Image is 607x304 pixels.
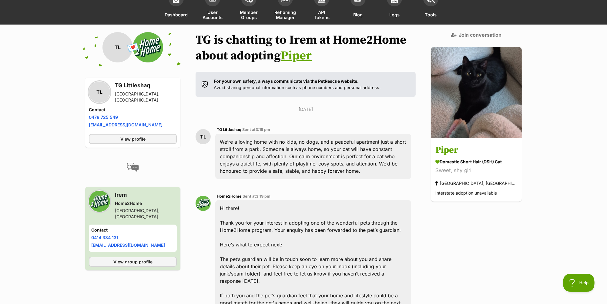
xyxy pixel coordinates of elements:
[217,194,242,199] span: Home2Home
[115,200,177,206] div: Home2Home
[281,48,312,63] a: Piper
[102,32,133,62] div: TL
[214,78,381,91] p: Avoid sharing personal information such as phone numbers and personal address.
[89,122,163,127] a: [EMAIL_ADDRESS][DOMAIN_NAME]
[214,79,359,84] strong: For your own safety, always communicate via the PetRescue website.
[115,191,177,199] h3: Irem
[89,82,110,103] div: TL
[127,163,139,172] img: conversation-icon-4a6f8262b818ee0b60e3300018af0b2d0b884aa5de6e9bcb8d3d4eeb1a70a7c4.svg
[563,274,595,292] iframe: Help Scout Beacon - Open
[165,9,188,20] span: Dashboard
[196,106,416,112] p: [DATE]
[115,208,177,220] div: [GEOGRAPHIC_DATA], [GEOGRAPHIC_DATA]
[431,47,522,138] img: Piper
[196,196,211,211] img: Home2Home profile pic
[275,9,296,20] span: Rehoming Manager
[431,139,522,202] a: Piper Domestic Short Hair (DSH) Cat Sweet, shy girl [GEOGRAPHIC_DATA], [GEOGRAPHIC_DATA] Intersta...
[311,9,332,20] span: API Tokens
[91,235,118,240] a: 0414 334 131
[115,81,177,90] h3: TG Littleshaq
[425,9,437,20] span: Tools
[126,41,140,54] span: 💌
[133,32,163,62] img: Home2Home profile pic
[217,127,241,132] span: TG Littleshaq
[113,259,153,265] span: View group profile
[256,194,270,199] span: 3:19 pm
[256,127,270,132] span: 3:19 pm
[435,190,497,195] span: Interstate adoption unavailable
[196,129,211,144] div: TL
[389,9,400,20] span: Logs
[89,107,177,113] h4: Contact
[435,159,517,165] div: Domestic Short Hair (DSH) Cat
[243,194,270,199] span: Sent at
[91,227,174,233] h4: Contact
[89,257,177,267] a: View group profile
[238,9,260,20] span: Member Groups
[89,115,118,120] a: 0478 725 549
[120,136,146,142] span: View profile
[215,134,411,179] div: We’re a loving home with no kids, no dogs, and a peaceful apartment just a short stroll from a pa...
[196,32,416,64] h1: TG is chatting to Irem at Home2Home about adopting
[89,134,177,144] a: View profile
[451,32,501,38] a: Join conversation
[115,91,177,103] div: [GEOGRAPHIC_DATA], [GEOGRAPHIC_DATA]
[435,143,517,157] h3: Piper
[354,9,363,20] span: Blog
[242,127,270,132] span: Sent at
[202,9,223,20] span: User Accounts
[435,166,517,175] div: Sweet, shy girl
[89,191,110,212] img: Home2Home profile pic
[91,242,165,248] a: [EMAIL_ADDRESS][DOMAIN_NAME]
[435,179,517,187] div: [GEOGRAPHIC_DATA], [GEOGRAPHIC_DATA]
